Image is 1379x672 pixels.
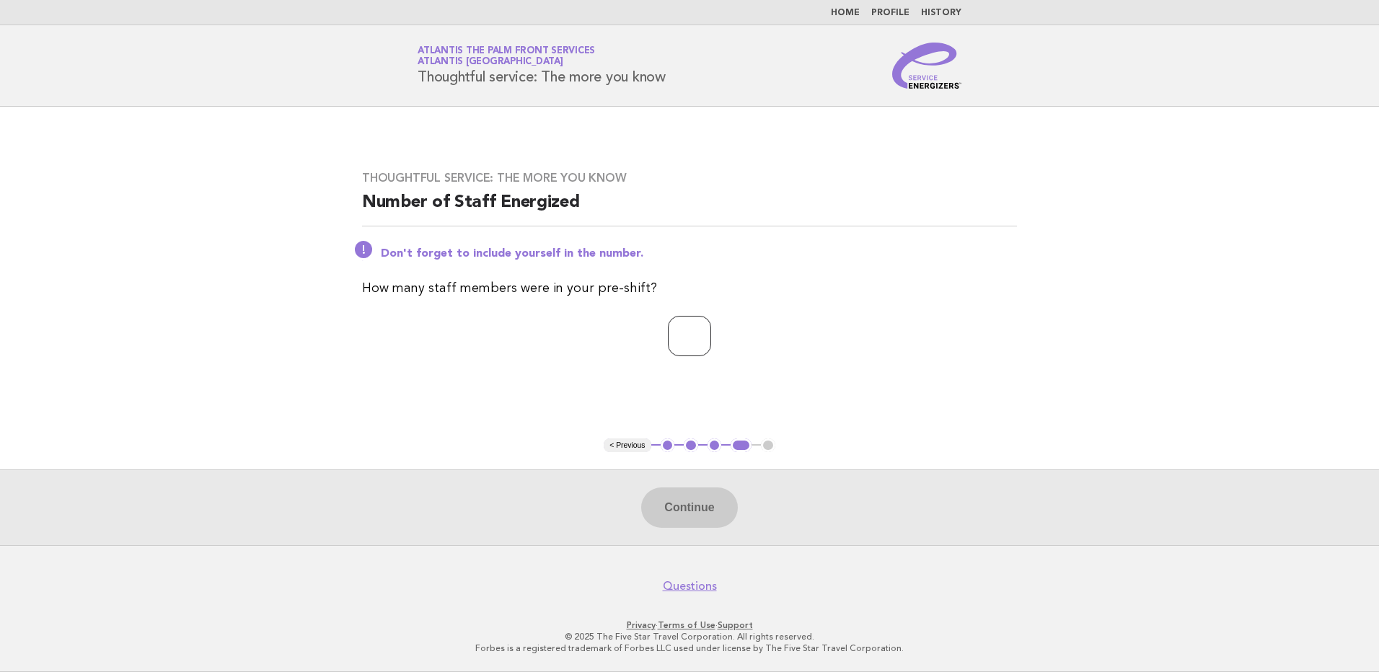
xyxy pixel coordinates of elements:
[731,438,752,453] button: 4
[362,278,1017,299] p: How many staff members were in your pre-shift?
[362,171,1017,185] h3: Thoughtful service: The more you know
[362,191,1017,226] h2: Number of Staff Energized
[661,438,675,453] button: 1
[627,620,656,630] a: Privacy
[248,619,1131,631] p: · ·
[418,47,666,84] h1: Thoughtful service: The more you know
[381,247,1017,261] p: Don't forget to include yourself in the number.
[248,642,1131,654] p: Forbes is a registered trademark of Forbes LLC used under license by The Five Star Travel Corpora...
[248,631,1131,642] p: © 2025 The Five Star Travel Corporation. All rights reserved.
[658,620,715,630] a: Terms of Use
[684,438,698,453] button: 2
[418,46,595,66] a: Atlantis The Palm Front ServicesAtlantis [GEOGRAPHIC_DATA]
[663,579,717,593] a: Questions
[604,438,651,453] button: < Previous
[921,9,961,17] a: History
[831,9,860,17] a: Home
[871,9,909,17] a: Profile
[718,620,753,630] a: Support
[708,438,722,453] button: 3
[892,43,961,89] img: Service Energizers
[418,58,563,67] span: Atlantis [GEOGRAPHIC_DATA]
